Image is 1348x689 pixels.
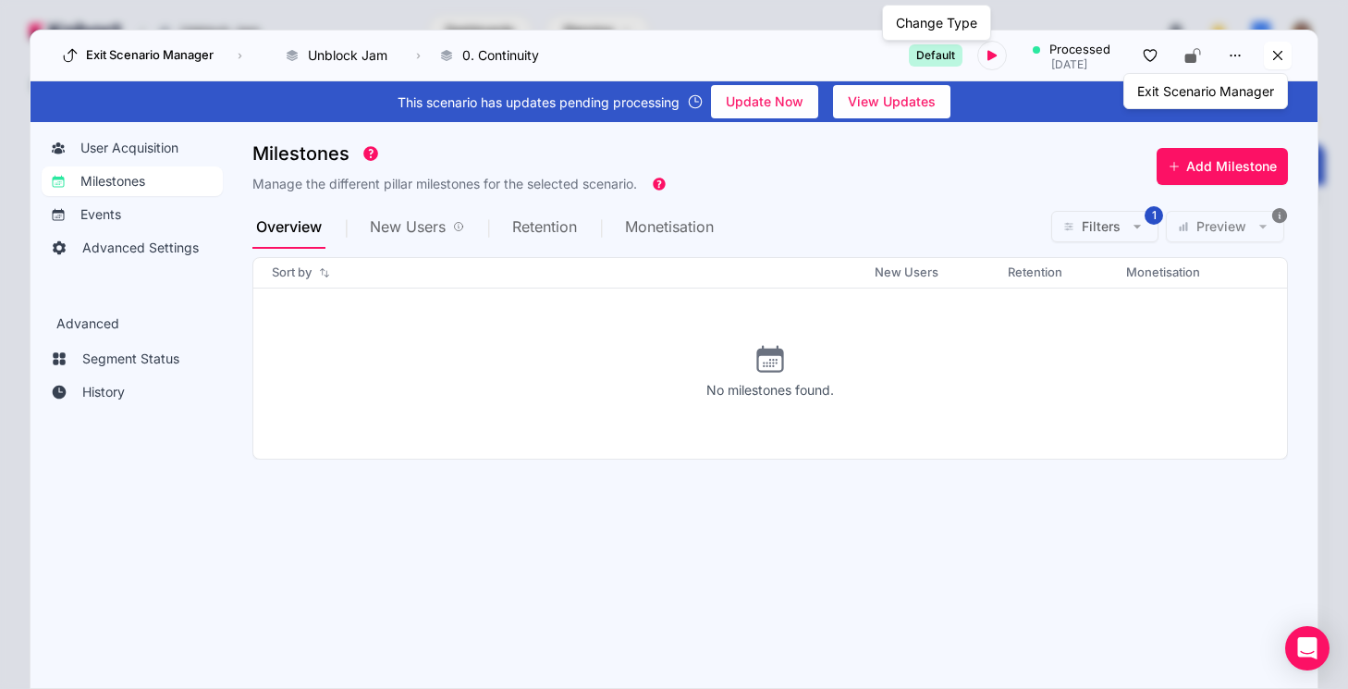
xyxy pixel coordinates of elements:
div: Change Type [892,9,981,36]
h3: Advanced [42,314,223,340]
span: User Acquisition [80,139,178,157]
div: Retention [971,264,1099,282]
a: Milestones [42,166,223,196]
span: › [234,48,246,63]
span: › [412,48,424,63]
div: New Users [842,264,971,282]
span: Preview [1196,217,1246,236]
button: Filters1 [1051,211,1158,242]
span: View Updates [848,88,936,116]
span: Monetisation [625,219,714,234]
span: This scenario has updates pending processing [398,92,680,112]
span: Retention [512,219,577,234]
button: 0. Continuity [430,40,558,71]
span: Milestones [80,172,145,191]
div: Tooltip anchor [651,176,668,192]
span: 0. Continuity [462,46,539,65]
a: User Acquisition [42,133,223,163]
span: Sort by [272,264,312,282]
button: Exit Scenario Manager [56,41,219,70]
span: Segment Status [82,350,179,368]
div: Open Intercom Messenger [1285,626,1330,671]
span: Milestones [252,144,349,163]
div: Monetisation [1099,264,1228,282]
span: History [82,383,125,401]
button: Preview [1166,211,1284,242]
h3: Manage the different pillar milestones for the selected scenario. [252,175,637,193]
span: Add Milestone [1186,157,1277,176]
button: Update Now [711,85,818,118]
a: Segment Status [42,344,223,374]
span: No milestones found. [706,381,834,400]
div: Monetisation [621,204,717,249]
span: Overview [256,219,322,234]
span: Events [80,205,121,224]
button: Unblock Jam [276,40,407,71]
div: [DATE] [1033,59,1110,70]
span: 1 [1145,206,1163,225]
a: Events [42,200,223,229]
span: New Users [370,219,446,234]
div: Overview [252,204,366,249]
button: Add Milestone [1157,148,1288,185]
div: New Users [366,204,509,249]
mat-tab-body: Overview [252,250,1288,460]
span: Advanced Settings [82,239,199,257]
span: Update Now [726,88,803,116]
span: Filters [1082,217,1121,236]
button: View Updates [833,85,950,118]
a: History [42,377,223,407]
div: Exit Scenario Manager [1134,78,1278,105]
span: processed [1049,41,1110,59]
a: Advanced Settings [42,233,223,263]
div: Retention [509,204,621,249]
span: Unblock Jam [308,46,387,65]
span: Default [916,48,955,63]
button: Sort by [268,260,334,286]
